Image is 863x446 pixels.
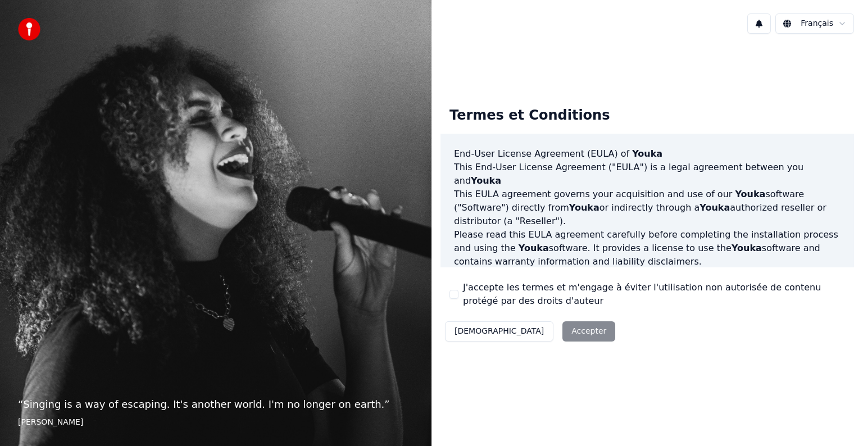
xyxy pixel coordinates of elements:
[454,228,841,268] p: Please read this EULA agreement carefully before completing the installation process and using th...
[471,175,501,186] span: Youka
[445,321,553,342] button: [DEMOGRAPHIC_DATA]
[18,397,414,412] p: “ Singing is a way of escaping. It's another world. I'm no longer on earth. ”
[440,98,619,134] div: Termes et Conditions
[732,243,762,253] span: Youka
[519,243,549,253] span: Youka
[632,148,662,159] span: Youka
[463,281,845,308] label: J'accepte les termes et m'engage à éviter l'utilisation non autorisée de contenu protégé par des ...
[735,189,765,199] span: Youka
[454,147,841,161] h3: End-User License Agreement (EULA) of
[18,18,40,40] img: youka
[454,188,841,228] p: This EULA agreement governs your acquisition and use of our software ("Software") directly from o...
[569,202,599,213] span: Youka
[700,202,730,213] span: Youka
[454,161,841,188] p: This End-User License Agreement ("EULA") is a legal agreement between you and
[18,417,414,428] footer: [PERSON_NAME]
